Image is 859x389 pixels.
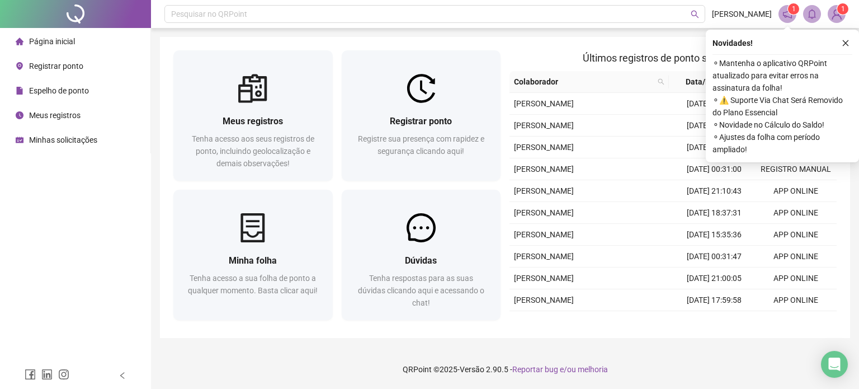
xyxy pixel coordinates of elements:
[514,76,653,88] span: Colaborador
[173,190,333,320] a: Minha folhaTenha acesso a sua folha de ponto a qualquer momento. Basta clicar aqui!
[29,62,83,71] span: Registrar ponto
[669,71,748,93] th: Data/Hora
[673,93,755,115] td: [DATE] 15:16:43
[655,73,667,90] span: search
[460,365,484,374] span: Versão
[755,289,837,311] td: APP ONLINE
[514,252,574,261] span: [PERSON_NAME]
[583,52,763,64] span: Últimos registros de ponto sincronizados
[755,311,837,333] td: APP ONLINE
[514,143,574,152] span: [PERSON_NAME]
[755,180,837,202] td: APP ONLINE
[841,5,845,13] span: 1
[514,186,574,195] span: [PERSON_NAME]
[712,8,772,20] span: [PERSON_NAME]
[16,111,23,119] span: clock-circle
[673,224,755,246] td: [DATE] 15:35:36
[29,135,97,144] span: Minhas solicitações
[514,121,574,130] span: [PERSON_NAME]
[673,76,735,88] span: Data/Hora
[223,116,283,126] span: Meus registros
[828,6,845,22] img: 90969
[673,311,755,333] td: [DATE] 14:30:55
[25,369,36,380] span: facebook
[514,230,574,239] span: [PERSON_NAME]
[842,39,849,47] span: close
[673,289,755,311] td: [DATE] 17:59:58
[358,274,484,307] span: Tenha respostas para as suas dúvidas clicando aqui e acessando o chat!
[119,372,126,379] span: left
[807,9,817,19] span: bell
[405,255,437,266] span: Dúvidas
[755,158,837,180] td: REGISTRO MANUAL
[673,115,755,137] td: [DATE] 19:52:13
[658,78,664,85] span: search
[712,57,852,94] span: ⚬ Mantenha o aplicativo QRPoint atualizado para evitar erros na assinatura da folha!
[512,365,608,374] span: Reportar bug e/ou melhoria
[29,86,89,95] span: Espelho de ponto
[29,111,81,120] span: Meus registros
[821,351,848,378] div: Open Intercom Messenger
[788,3,799,15] sup: 1
[673,202,755,224] td: [DATE] 18:37:31
[41,369,53,380] span: linkedin
[514,296,574,304] span: [PERSON_NAME]
[673,158,755,180] td: [DATE] 00:31:00
[792,5,796,13] span: 1
[755,202,837,224] td: APP ONLINE
[837,3,848,15] sup: Atualize o seu contato no menu Meus Dados
[782,9,792,19] span: notification
[755,246,837,268] td: APP ONLINE
[712,119,852,131] span: ⚬ Novidade no Cálculo do Saldo!
[514,274,574,283] span: [PERSON_NAME]
[514,165,574,174] span: [PERSON_NAME]
[514,99,574,108] span: [PERSON_NAME]
[188,274,318,295] span: Tenha acesso a sua folha de ponto a qualquer momento. Basta clicar aqui!
[390,116,452,126] span: Registrar ponto
[755,224,837,246] td: APP ONLINE
[192,134,314,168] span: Tenha acesso aos seus registros de ponto, incluindo geolocalização e demais observações!
[342,50,501,181] a: Registrar pontoRegistre sua presença com rapidez e segurança clicando aqui!
[673,137,755,158] td: [DATE] 15:19:12
[712,131,852,156] span: ⚬ Ajustes da folha com período ampliado!
[691,10,699,18] span: search
[16,87,23,95] span: file
[514,208,574,217] span: [PERSON_NAME]
[673,180,755,202] td: [DATE] 21:10:43
[673,268,755,289] td: [DATE] 21:00:05
[229,255,277,266] span: Minha folha
[712,94,852,119] span: ⚬ ⚠️ Suporte Via Chat Será Removido do Plano Essencial
[151,350,859,389] footer: QRPoint © 2025 - 2.90.5 -
[16,62,23,70] span: environment
[755,268,837,289] td: APP ONLINE
[342,190,501,320] a: DúvidasTenha respostas para as suas dúvidas clicando aqui e acessando o chat!
[712,37,753,49] span: Novidades !
[358,134,484,156] span: Registre sua presença com rapidez e segurança clicando aqui!
[673,246,755,268] td: [DATE] 00:31:47
[16,136,23,144] span: schedule
[173,50,333,181] a: Meus registrosTenha acesso aos seus registros de ponto, incluindo geolocalização e demais observa...
[16,38,23,45] span: home
[29,37,75,46] span: Página inicial
[58,369,69,380] span: instagram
